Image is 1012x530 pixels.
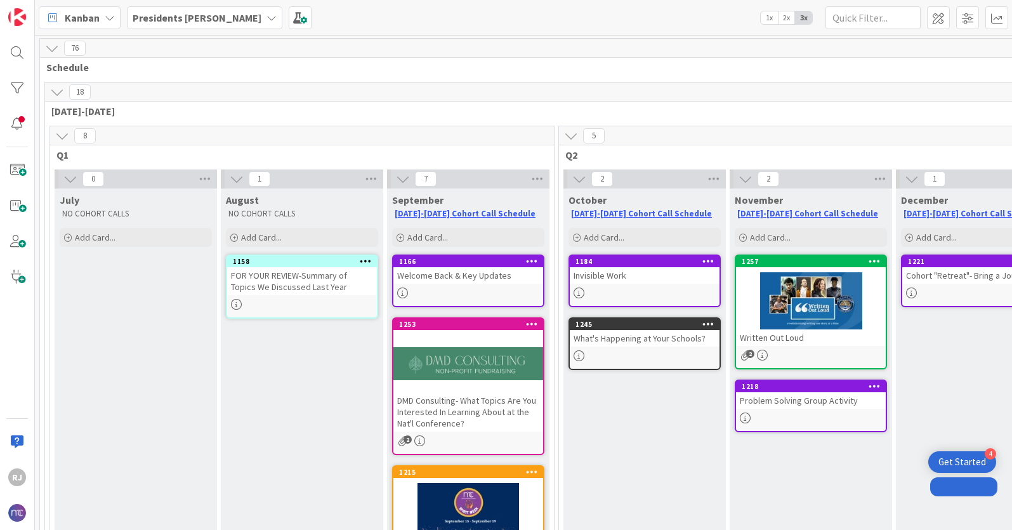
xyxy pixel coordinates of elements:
a: 1218Problem Solving Group Activity [735,380,887,432]
a: 1245What's Happening at Your Schools? [568,317,721,370]
div: 1215 [399,468,543,477]
div: 1184Invisible Work [570,256,720,284]
a: [DATE]-[DATE] Cohort Call Schedule [571,208,712,219]
div: Welcome Back & Key Updates [393,267,543,284]
span: 1 [924,171,945,187]
span: August [226,194,259,206]
div: Problem Solving Group Activity [736,392,886,409]
span: 5 [583,128,605,143]
span: October [568,194,607,206]
span: 7 [415,171,437,187]
span: 2 [404,435,412,444]
span: 18 [69,84,91,100]
a: 1257Written Out Loud [735,255,887,369]
span: 0 [82,171,104,187]
div: RJ [8,468,26,486]
span: July [60,194,79,206]
input: Quick Filter... [825,6,921,29]
span: Add Card... [750,232,791,243]
p: NO COHORT CALLS [62,209,209,219]
div: 1253 [399,320,543,329]
a: 1166Welcome Back & Key Updates [392,255,544,307]
span: 2x [778,11,795,24]
div: 1166 [393,256,543,267]
div: 1218 [742,382,886,391]
div: Open Get Started checklist, remaining modules: 4 [928,451,996,473]
div: 1257Written Out Loud [736,256,886,346]
div: Get Started [938,456,986,468]
div: 1245What's Happening at Your Schools? [570,319,720,347]
div: FOR YOUR REVIEW-Summary of Topics We Discussed Last Year [227,267,377,295]
img: avatar [8,504,26,522]
div: DMD Consulting- What Topics Are You Interested In Learning About at the Nat'l Conference? [393,392,543,432]
span: November [735,194,783,206]
img: Visit kanbanzone.com [8,8,26,26]
span: Add Card... [916,232,957,243]
span: 1x [761,11,778,24]
div: 1166Welcome Back & Key Updates [393,256,543,284]
b: Presidents [PERSON_NAME] [133,11,261,24]
span: September [392,194,444,206]
div: 1215 [393,467,543,478]
div: 1166 [399,257,543,266]
span: Add Card... [75,232,115,243]
a: 1253DMD Consulting- What Topics Are You Interested In Learning About at the Nat'l Conference? [392,317,544,455]
div: Invisible Work [570,267,720,284]
div: 1257 [736,256,886,267]
a: [DATE]-[DATE] Cohort Call Schedule [737,208,878,219]
div: 1245 [570,319,720,330]
span: Add Card... [241,232,282,243]
p: NO COHORT CALLS [228,209,376,219]
span: 8 [74,128,96,143]
span: 3x [795,11,812,24]
div: 1253 [393,319,543,330]
div: 1218Problem Solving Group Activity [736,381,886,409]
div: 1257 [742,257,886,266]
div: What's Happening at Your Schools? [570,330,720,347]
div: 1218 [736,381,886,392]
div: 4 [985,448,996,460]
span: December [901,194,948,206]
div: 1158 [233,257,377,266]
a: 1158FOR YOUR REVIEW-Summary of Topics We Discussed Last Year [226,255,378,319]
span: Add Card... [584,232,624,243]
div: Written Out Loud [736,329,886,346]
span: 2 [758,171,779,187]
span: 76 [64,41,86,56]
span: Q1 [56,149,538,161]
div: 1158FOR YOUR REVIEW-Summary of Topics We Discussed Last Year [227,256,377,295]
div: 1184 [575,257,720,266]
span: Add Card... [407,232,448,243]
div: 1253DMD Consulting- What Topics Are You Interested In Learning About at the Nat'l Conference? [393,319,543,432]
span: Kanban [65,10,100,25]
span: 2 [591,171,613,187]
div: 1245 [575,320,720,329]
span: 1 [249,171,270,187]
div: 1184 [570,256,720,267]
div: 1158 [227,256,377,267]
span: 2 [746,350,754,358]
a: [DATE]-[DATE] Cohort Call Schedule [395,208,536,219]
a: 1184Invisible Work [568,255,721,307]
